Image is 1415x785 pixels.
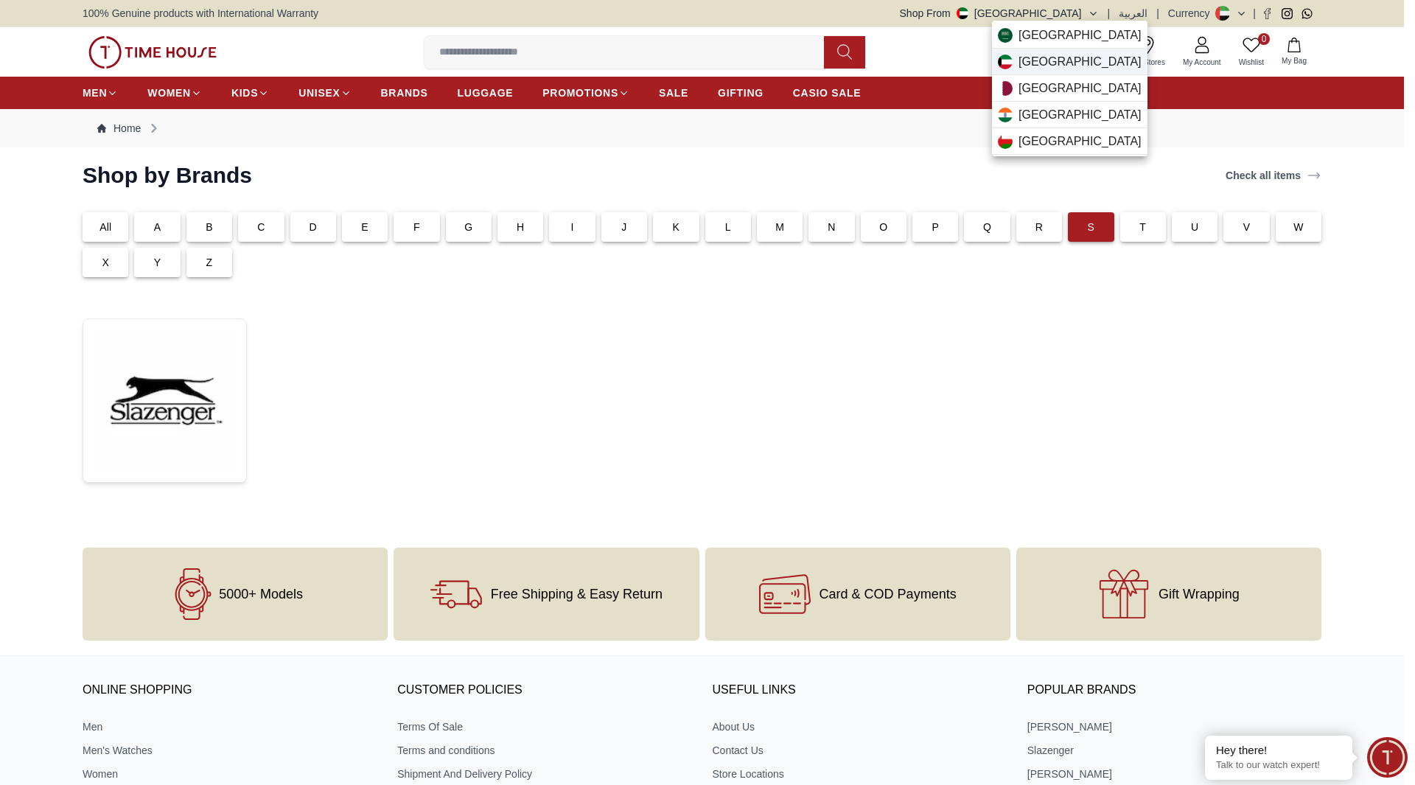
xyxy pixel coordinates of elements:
img: Kuwait [998,55,1013,69]
img: India [998,108,1013,122]
img: Saudi Arabia [998,28,1013,43]
div: Chat Widget [1367,737,1408,778]
span: [GEOGRAPHIC_DATA] [1019,27,1142,44]
span: [GEOGRAPHIC_DATA] [1019,80,1142,97]
span: [GEOGRAPHIC_DATA] [1019,106,1142,124]
span: [GEOGRAPHIC_DATA] [1019,133,1142,150]
p: Talk to our watch expert! [1216,759,1341,772]
div: Hey there! [1216,743,1341,758]
img: Qatar [998,81,1013,96]
span: [GEOGRAPHIC_DATA] [1019,53,1142,71]
img: Oman [998,134,1013,149]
